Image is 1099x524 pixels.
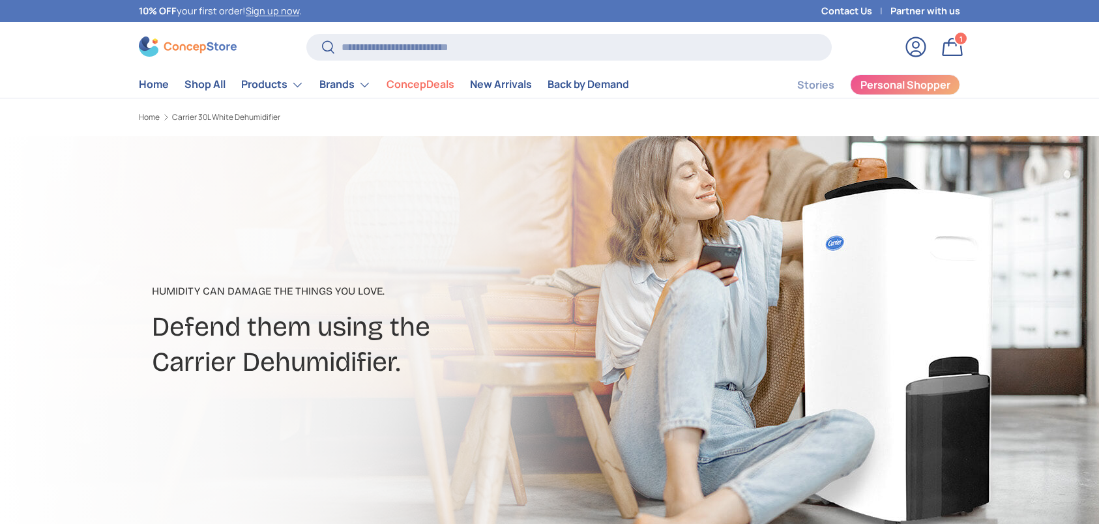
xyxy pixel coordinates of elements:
[152,284,652,299] p: Humidity can damage the things you love.
[766,72,960,98] nav: Secondary
[387,72,454,97] a: ConcepDeals
[139,36,237,57] img: ConcepStore
[470,72,532,97] a: New Arrivals
[960,33,963,43] span: 1
[312,72,379,98] summary: Brands
[890,4,960,18] a: Partner with us
[548,72,629,97] a: Back by Demand
[241,72,304,98] a: Products
[139,72,629,98] nav: Primary
[139,5,177,17] strong: 10% OFF
[246,5,299,17] a: Sign up now
[797,72,834,98] a: Stories
[139,111,574,123] nav: Breadcrumbs
[139,113,160,121] a: Home
[172,113,280,121] a: Carrier 30L White Dehumidifier
[821,4,890,18] a: Contact Us
[152,310,652,380] h2: Defend them using the Carrier Dehumidifier.
[319,72,371,98] a: Brands
[139,72,169,97] a: Home
[850,74,960,95] a: Personal Shopper
[184,72,226,97] a: Shop All
[233,72,312,98] summary: Products
[860,80,950,90] span: Personal Shopper
[139,4,302,18] p: your first order! .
